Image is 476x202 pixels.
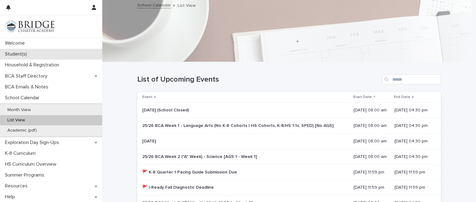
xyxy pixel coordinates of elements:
p: BCA Emails & Notes [2,84,53,90]
p: [DATE] 04:30 pm [394,139,431,144]
p: [DATE] (School Closed) [142,106,190,113]
tr: [DATE][DATE] [DATE] 08:00 am[DATE] 04:30 pm [137,133,441,149]
h1: List of Upcoming Events [137,75,380,84]
p: [DATE] 11:59 pm [354,185,390,190]
p: K-8 Curriculum [2,150,41,156]
img: V1C1m3IdTEidaUdm9Hs0 [5,20,55,33]
p: [DATE] 04:30 pm [394,108,431,113]
p: [DATE] 04:30 pm [394,123,431,128]
p: [DATE] 04:30 pm [394,154,431,159]
p: Exploration Day Sign-Ups [2,140,64,146]
p: [DATE] 11:59 pm [394,170,431,175]
p: Month View [2,107,36,113]
p: [DATE] 11:59 pm [394,185,431,190]
p: 🚩 i-Ready Fall Diagnostic Deadline [142,184,215,190]
p: Welcome [2,40,30,46]
p: End Date [394,94,410,101]
tr: 🚩 K-8 Quarter 1 Pacing Guide Submission Due🚩 K-8 Quarter 1 Pacing Guide Submission Due [DATE] 11:... [137,164,441,180]
tr: 25/26 BCA Week 2 ("A" Week) - Science [AGS 1 - Week 1]25/26 BCA Week 2 ("A" Week) - Science [AGS ... [137,149,441,164]
p: Help [2,194,20,200]
p: [DATE] 08:00 am [354,154,390,159]
p: [DATE] 08:00 am [354,139,390,144]
tr: 25/26 BCA Week 1 - Language Arts (No K-8 Cohorts | HS Cohorts, K-8/HS 1:1s, SPED) [No AGS]25/26 B... [137,118,441,134]
input: Search [382,74,441,84]
p: School Calendar [2,95,44,101]
p: Event [142,94,152,101]
p: HS Curriculum Overview [2,161,61,167]
p: Student(s) [2,51,32,57]
p: 🚩 K-8 Quarter 1 Pacing Guide Submission Due [142,168,238,175]
p: Summer Programs [2,172,49,178]
p: List View [178,2,196,8]
p: 25/26 BCA Week 2 ("A" Week) - Science [AGS 1 - Week 1] [142,153,258,159]
p: [DATE] 11:59 pm [354,170,390,175]
p: [DATE] [142,137,157,144]
p: 25/26 BCA Week 1 - Language Arts (No K-8 Cohorts | HS Cohorts, K-8/HS 1:1s, SPED) [No AGS] [142,122,335,128]
a: School Calendar [137,1,171,8]
tr: 🚩 i-Ready Fall Diagnostic Deadline🚩 i-Ready Fall Diagnostic Deadline [DATE] 11:59 pm[DATE] 11:59 pm [137,180,441,195]
p: [DATE] 08:00 am [354,123,390,128]
tr: [DATE] (School Closed)[DATE] (School Closed) [DATE] 08:00 am[DATE] 04:30 pm [137,103,441,118]
p: Household & Registration [2,62,64,68]
p: [DATE] 08:00 am [354,108,390,113]
p: Academic (pdf) [2,128,42,133]
p: List View [2,118,30,123]
p: Resources [2,183,33,189]
p: BCA Staff Directory [2,73,52,79]
p: Start Date [353,94,372,101]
